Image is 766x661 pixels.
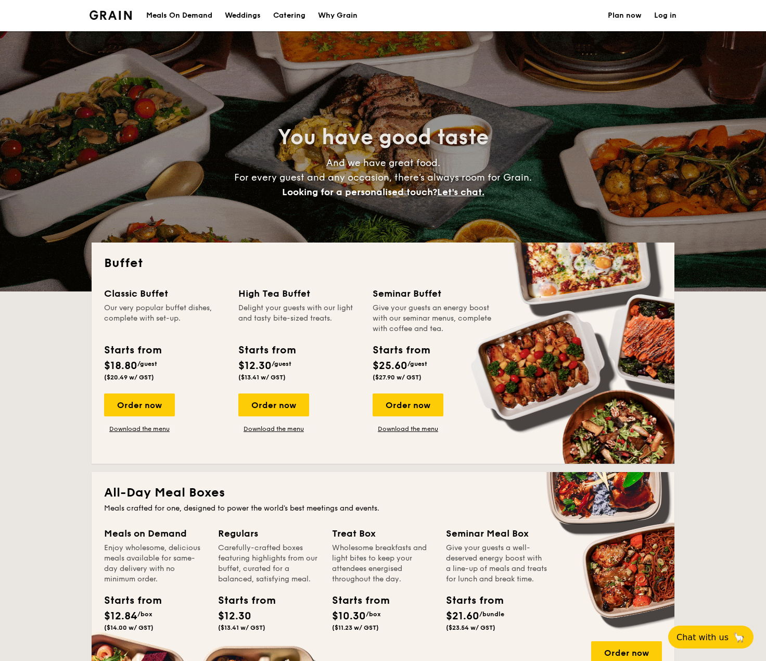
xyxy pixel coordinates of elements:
[137,611,152,618] span: /box
[218,593,265,608] div: Starts from
[90,10,132,20] img: Grain
[104,610,137,622] span: $12.84
[104,593,151,608] div: Starts from
[668,626,754,649] button: Chat with us🦙
[366,611,381,618] span: /box
[104,286,226,301] div: Classic Buffet
[104,303,226,334] div: Our very popular buffet dishes, complete with set-up.
[373,342,429,358] div: Starts from
[104,485,662,501] h2: All-Day Meal Boxes
[446,610,479,622] span: $21.60
[238,342,295,358] div: Starts from
[479,611,504,618] span: /bundle
[407,360,427,367] span: /guest
[332,526,433,541] div: Treat Box
[238,425,309,433] a: Download the menu
[104,526,206,541] div: Meals on Demand
[272,360,291,367] span: /guest
[104,360,137,372] span: $18.80
[446,624,495,631] span: ($23.54 w/ GST)
[373,374,422,381] span: ($27.90 w/ GST)
[373,286,494,301] div: Seminar Buffet
[373,393,443,416] div: Order now
[332,624,379,631] span: ($11.23 w/ GST)
[332,543,433,584] div: Wholesome breakfasts and light bites to keep your attendees energised throughout the day.
[446,526,547,541] div: Seminar Meal Box
[437,186,484,198] span: Let's chat.
[104,624,154,631] span: ($14.00 w/ GST)
[238,393,309,416] div: Order now
[446,593,493,608] div: Starts from
[104,374,154,381] span: ($20.49 w/ GST)
[90,10,132,20] a: Logotype
[218,610,251,622] span: $12.30
[676,632,729,642] span: Chat with us
[104,425,175,433] a: Download the menu
[332,593,379,608] div: Starts from
[104,543,206,584] div: Enjoy wholesome, delicious meals available for same-day delivery with no minimum order.
[332,610,366,622] span: $10.30
[238,360,272,372] span: $12.30
[373,303,494,334] div: Give your guests an energy boost with our seminar menus, complete with coffee and tea.
[373,360,407,372] span: $25.60
[104,503,662,514] div: Meals crafted for one, designed to power the world's best meetings and events.
[373,425,443,433] a: Download the menu
[218,526,320,541] div: Regulars
[104,255,662,272] h2: Buffet
[218,543,320,584] div: Carefully-crafted boxes featuring highlights from our buffet, curated for a balanced, satisfying ...
[137,360,157,367] span: /guest
[218,624,265,631] span: ($13.41 w/ GST)
[238,286,360,301] div: High Tea Buffet
[238,374,286,381] span: ($13.41 w/ GST)
[446,543,547,584] div: Give your guests a well-deserved energy boost with a line-up of meals and treats for lunch and br...
[733,631,745,643] span: 🦙
[238,303,360,334] div: Delight your guests with our light and tasty bite-sized treats.
[104,393,175,416] div: Order now
[104,342,161,358] div: Starts from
